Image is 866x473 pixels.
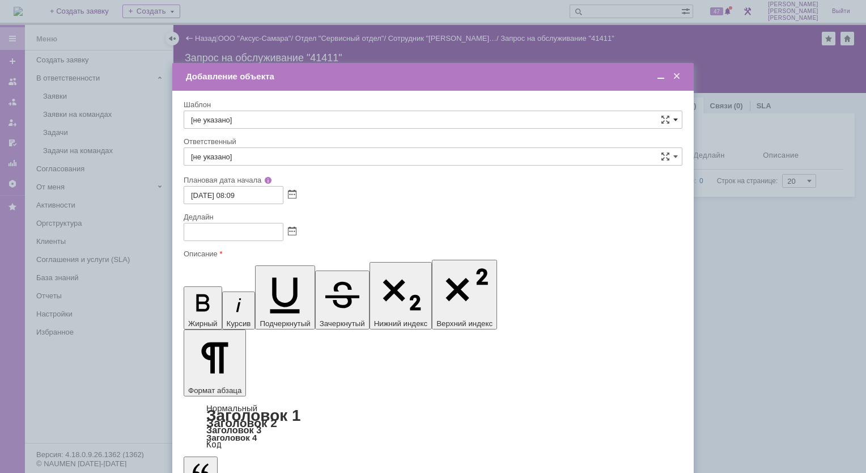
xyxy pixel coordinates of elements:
[255,265,315,330] button: Подчеркнутый
[186,71,682,82] div: Добавление объекта
[188,319,218,328] span: Жирный
[206,407,301,424] a: Заголовок 1
[184,404,682,449] div: Формат абзаца
[184,330,246,396] button: Формат абзаца
[655,71,667,82] span: Свернуть (Ctrl + M)
[184,176,667,184] div: Плановая дата начала
[206,425,261,435] a: Заголовок 3
[206,433,257,442] a: Заголовок 4
[432,260,497,330] button: Верхний индекс
[206,440,222,450] a: Код
[206,416,277,429] a: Заголовок 2
[671,71,682,82] span: Закрыть
[184,138,680,145] div: Ответственный
[260,319,310,328] span: Подчеркнутый
[374,319,428,328] span: Нижний индекс
[661,115,670,124] span: Сложная форма
[184,286,222,330] button: Жирный
[315,271,370,330] button: Зачеркнутый
[206,403,257,413] a: Нормальный
[436,319,493,328] span: Верхний индекс
[184,101,680,108] div: Шаблон
[661,152,670,161] span: Сложная форма
[184,250,680,257] div: Описание
[222,292,256,330] button: Курсив
[184,213,680,221] div: Дедлайн
[188,386,241,395] span: Формат абзаца
[320,319,365,328] span: Зачеркнутый
[370,262,432,330] button: Нижний индекс
[227,319,251,328] span: Курсив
